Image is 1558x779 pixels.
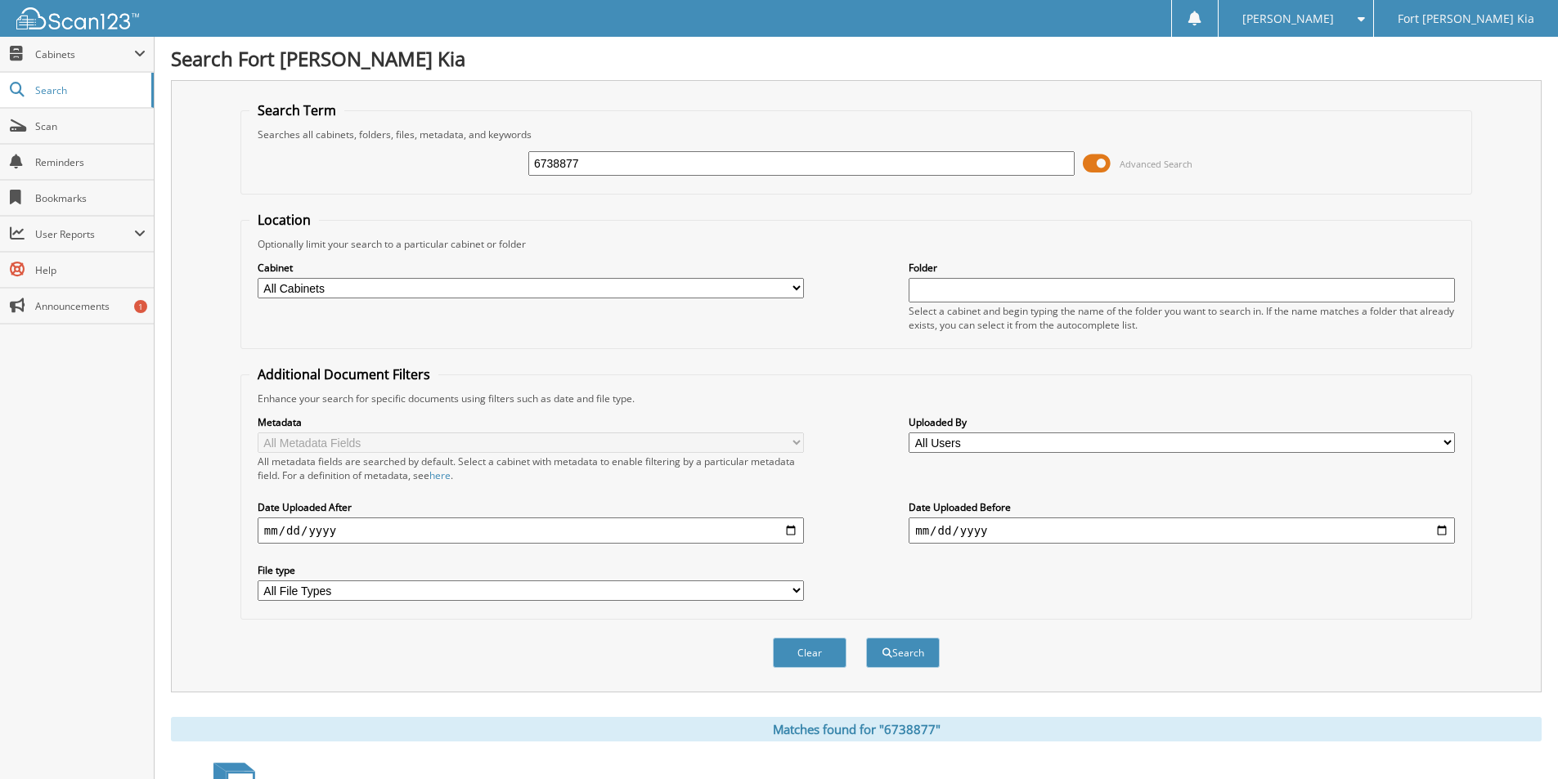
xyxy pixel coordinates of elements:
img: scan123-logo-white.svg [16,7,139,29]
span: Advanced Search [1120,158,1192,170]
span: Bookmarks [35,191,146,205]
span: Search [35,83,143,97]
button: Search [866,638,940,668]
legend: Search Term [249,101,344,119]
label: File type [258,563,804,577]
span: Help [35,263,146,277]
div: All metadata fields are searched by default. Select a cabinet with metadata to enable filtering b... [258,454,804,482]
div: Select a cabinet and begin typing the name of the folder you want to search in. If the name match... [909,304,1455,332]
h1: Search Fort [PERSON_NAME] Kia [171,45,1542,72]
div: Enhance your search for specific documents using filters such as date and file type. [249,392,1463,405]
span: Scan [35,119,146,133]
label: Folder [909,261,1455,275]
legend: Additional Document Filters [249,365,438,383]
span: User Reports [35,227,134,241]
span: Cabinets [35,47,134,61]
input: end [909,517,1455,544]
div: Optionally limit your search to a particular cabinet or folder [249,237,1463,251]
input: start [258,517,804,544]
div: Matches found for "6738877" [171,717,1542,741]
label: Uploaded By [909,415,1455,429]
legend: Location [249,211,319,229]
span: [PERSON_NAME] [1242,14,1334,24]
button: Clear [773,638,846,668]
label: Cabinet [258,261,804,275]
label: Metadata [258,415,804,429]
label: Date Uploaded Before [909,500,1455,514]
div: 1 [134,300,147,313]
label: Date Uploaded After [258,500,804,514]
div: Searches all cabinets, folders, files, metadata, and keywords [249,128,1463,141]
a: here [429,468,451,482]
span: Reminders [35,155,146,169]
span: Announcements [35,299,146,313]
span: Fort [PERSON_NAME] Kia [1398,14,1534,24]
